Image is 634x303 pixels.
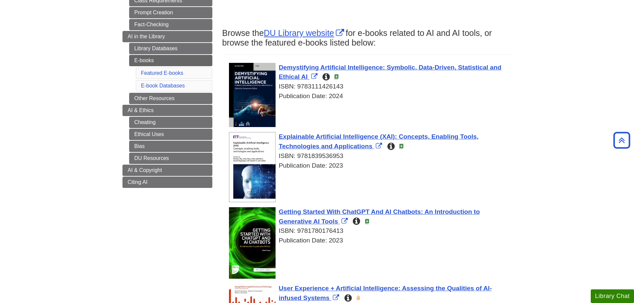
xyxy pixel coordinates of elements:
div: Publication Date: 2023 [229,236,512,245]
div: Publication Date: 2024 [229,91,512,101]
span: Demystifying Artificial Intelligence: Symbolic, Data-Driven, Statistical and Ethical AI [279,64,502,80]
h3: Browse the for e-books related to AI and AI tools, or browse the featured e-books listed below: [222,28,512,48]
a: Link opens in new window [264,28,346,38]
a: Bias [129,141,212,152]
span: AI in the Library [128,34,165,39]
span: User Experience + Artificial Intelligence: Assessing the Qualities of AI-infused Systems [279,285,492,301]
img: e-Book [399,144,404,149]
span: Getting Started With ChatGPT And AI Chatbots: An Introduction to Generative AI Tools [279,208,480,225]
a: Other Resources [129,93,212,104]
a: Cheating [129,117,212,128]
div: ISBN: 9781780176413 [229,226,512,236]
a: Link opens in new window [279,208,480,225]
div: Publication Date: 2023 [229,161,512,171]
a: Prompt Creation [129,7,212,18]
div: ISBN: 9781839536953 [229,151,512,161]
img: Cover Art [229,132,276,202]
button: Library Chat [591,289,634,303]
img: Cover Art [229,207,276,279]
img: Cover Art [229,63,276,127]
img: e-Book [364,219,370,224]
a: E-book Databases [141,83,185,88]
a: Ethical Uses [129,129,212,140]
a: E-books [129,55,212,66]
img: Open Access [356,295,361,301]
a: Link opens in new window [279,133,479,150]
a: Library Databases [129,43,212,54]
a: AI & Ethics [122,105,212,116]
img: e-Book [334,74,339,79]
a: Citing AI [122,177,212,188]
a: Back to Top [611,136,632,145]
a: Fact-Checking [129,19,212,30]
a: DU Resources [129,153,212,164]
span: AI & Copyright [128,167,162,173]
a: Featured E-books [141,70,183,76]
a: Link opens in new window [279,285,492,301]
a: Link opens in new window [279,64,502,80]
span: Explainable Artificial Intelligence (XAI): Concepts, Enabling Tools, Technologies and Applications [279,133,479,150]
a: AI & Copyright [122,165,212,176]
a: AI in the Library [122,31,212,42]
span: AI & Ethics [128,107,154,113]
span: Citing AI [128,179,148,185]
div: ISBN: 9783111426143 [229,82,512,91]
